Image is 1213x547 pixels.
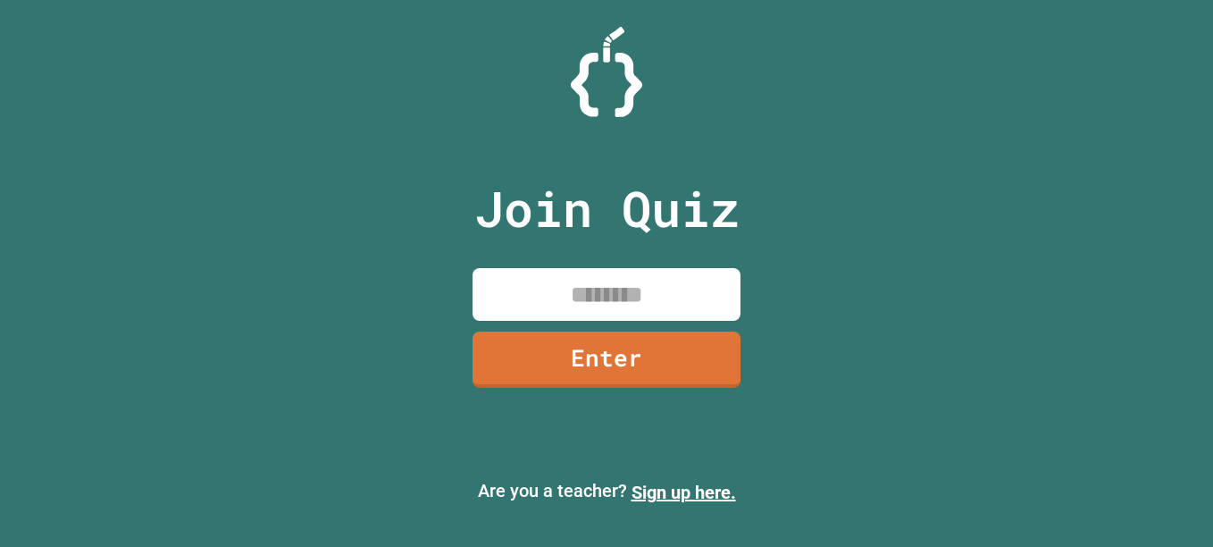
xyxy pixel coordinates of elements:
[632,482,736,503] a: Sign up here.
[473,332,740,388] a: Enter
[1065,398,1195,474] iframe: chat widget
[571,27,642,117] img: Logo.svg
[1138,475,1195,529] iframe: chat widget
[474,172,740,246] p: Join Quiz
[14,477,1199,506] p: Are you a teacher?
